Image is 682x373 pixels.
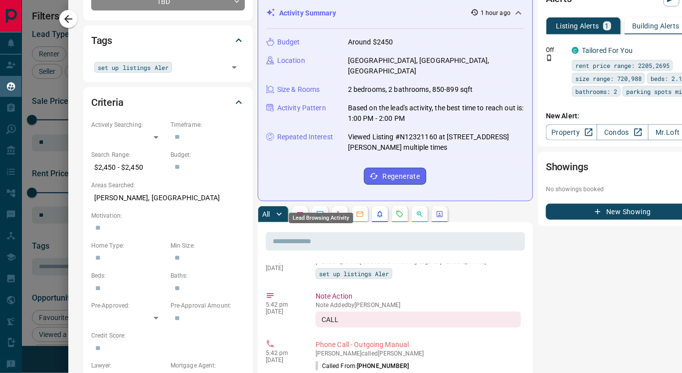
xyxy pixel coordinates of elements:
[481,8,511,17] p: 1 hour ago
[316,291,521,302] p: Note Action
[91,301,166,310] p: Pre-Approved:
[91,28,245,52] div: Tags
[319,269,389,279] span: set up listings Aler
[266,350,301,357] p: 5:42 pm
[277,55,305,66] p: Location
[279,8,336,18] p: Activity Summary
[170,361,245,370] p: Mortgage Agent:
[170,150,245,159] p: Budget:
[348,55,524,76] p: [GEOGRAPHIC_DATA], [GEOGRAPHIC_DATA], [GEOGRAPHIC_DATA]
[170,120,245,129] p: Timeframe:
[316,302,521,309] p: Note Added by [PERSON_NAME]
[262,211,270,218] p: All
[348,132,524,153] p: Viewed Listing #N12321160 at [STREET_ADDRESS][PERSON_NAME] multiple times
[266,4,524,22] div: Activity Summary1 hour ago
[356,210,364,218] svg: Emails
[266,357,301,364] p: [DATE]
[170,301,245,310] p: Pre-Approval Amount:
[416,210,424,218] svg: Opportunities
[357,363,409,370] span: [PHONE_NUMBER]
[582,46,633,54] a: Tailored For You
[91,159,166,176] p: $2,450 - $2,450
[396,210,404,218] svg: Requests
[316,362,409,371] p: Called From:
[436,210,444,218] svg: Agent Actions
[376,210,384,218] svg: Listing Alerts
[546,124,597,140] a: Property
[575,86,617,96] span: bathrooms: 2
[289,213,353,223] div: Lead Browsing Activity
[91,181,245,190] p: Areas Searched:
[91,211,245,220] p: Motivation:
[316,350,521,357] p: [PERSON_NAME] called [PERSON_NAME]
[91,90,245,114] div: Criteria
[91,190,245,206] p: [PERSON_NAME], [GEOGRAPHIC_DATA]
[575,60,670,70] span: rent price range: 2205,2695
[632,22,680,29] p: Building Alerts
[227,60,241,74] button: Open
[546,159,588,175] h2: Showings
[277,103,326,113] p: Activity Pattern
[348,103,524,124] p: Based on the lead's activity, the best time to reach out is: 1:00 PM - 2:00 PM
[572,47,579,54] div: condos.ca
[91,271,166,280] p: Beds:
[91,32,112,48] h2: Tags
[575,73,642,83] span: size range: 720,988
[91,94,124,110] h2: Criteria
[91,120,166,129] p: Actively Searching:
[316,340,521,350] p: Phone Call - Outgoing Manual
[266,301,301,308] p: 5:42 pm
[597,124,648,140] a: Condos
[170,241,245,250] p: Min Size:
[91,150,166,159] p: Search Range:
[546,54,553,61] svg: Push Notification Only
[277,84,320,95] p: Size & Rooms
[91,241,166,250] p: Home Type:
[91,361,166,370] p: Lawyer:
[556,22,599,29] p: Listing Alerts
[170,271,245,280] p: Baths:
[364,168,426,185] button: Regenerate
[605,22,609,29] p: 1
[266,308,301,315] p: [DATE]
[266,265,301,272] p: [DATE]
[546,45,566,54] p: Off
[277,132,333,142] p: Repeated Interest
[98,62,169,72] span: set up listings Aler
[348,37,393,47] p: Around $2450
[277,37,300,47] p: Budget
[91,331,245,340] p: Credit Score:
[348,84,473,95] p: 2 bedrooms, 2 bathrooms, 850-899 sqft
[316,312,521,328] div: CALL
